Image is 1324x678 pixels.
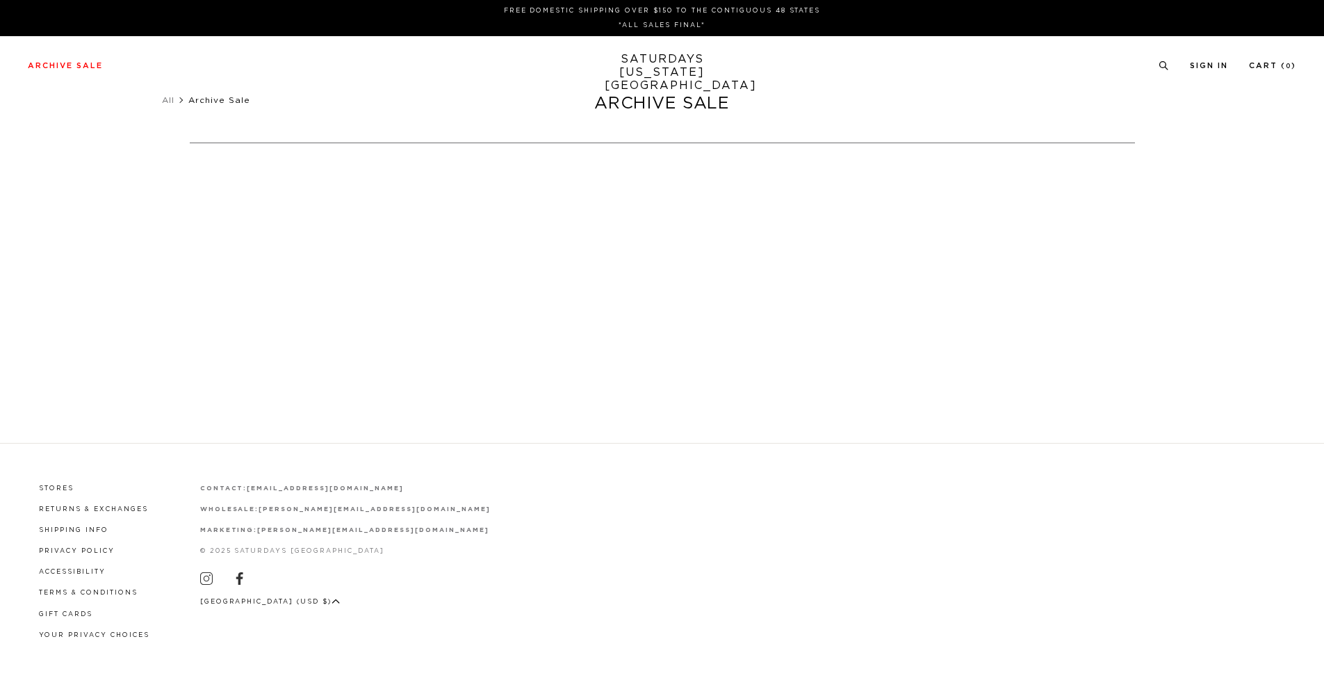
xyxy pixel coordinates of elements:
[200,546,491,556] p: © 2025 Saturdays [GEOGRAPHIC_DATA]
[200,485,247,492] strong: contact:
[200,527,258,533] strong: marketing:
[1249,62,1296,70] a: Cart (0)
[39,506,148,512] a: Returns & Exchanges
[39,632,149,638] a: Your privacy choices
[1190,62,1228,70] a: Sign In
[39,611,92,618] a: Gift Cards
[162,96,174,104] a: All
[200,597,341,607] button: [GEOGRAPHIC_DATA] (USD $)
[257,527,489,533] a: [PERSON_NAME][EMAIL_ADDRESS][DOMAIN_NAME]
[39,527,108,533] a: Shipping Info
[1286,63,1291,70] small: 0
[200,506,259,512] strong: wholesale:
[188,96,250,104] span: Archive Sale
[33,20,1291,31] p: *ALL SALES FINAL*
[33,6,1291,16] p: FREE DOMESTIC SHIPPING OVER $150 TO THE CONTIGUOUS 48 STATES
[28,62,103,70] a: Archive Sale
[39,485,74,492] a: Stores
[39,548,115,554] a: Privacy Policy
[605,53,719,92] a: SATURDAYS[US_STATE][GEOGRAPHIC_DATA]
[39,590,138,596] a: Terms & Conditions
[247,485,403,492] a: [EMAIL_ADDRESS][DOMAIN_NAME]
[39,569,106,575] a: Accessibility
[259,506,490,512] a: [PERSON_NAME][EMAIL_ADDRESS][DOMAIN_NAME]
